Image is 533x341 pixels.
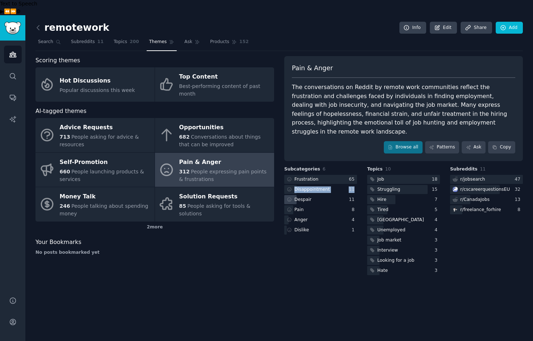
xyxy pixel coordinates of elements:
[60,134,70,140] span: 713
[60,203,148,216] span: People talking about spending money
[349,186,357,193] div: 11
[435,197,440,203] div: 7
[435,217,440,223] div: 4
[179,156,270,168] div: Pain & Anger
[480,167,486,172] span: 11
[450,195,523,204] a: r/CanadaJobs13
[367,236,440,245] a: Job market3
[284,226,357,235] a: Dislike1
[450,185,523,194] a: cscareerquestionsEUr/cscareerquestionsEU32
[461,22,492,34] a: Share
[114,39,127,45] span: Topics
[352,227,357,233] div: 1
[4,22,21,34] img: GummySearch logo
[294,207,304,213] div: Pain
[4,8,10,15] button: Previous
[179,169,267,182] span: People expressing pain points & frustrations
[384,141,423,153] a: Browse all
[71,39,95,45] span: Subreddits
[60,87,135,93] span: Popular discussions this week
[155,67,274,102] a: Top ContentBest-performing content of past month
[294,197,311,203] div: Despair
[60,134,139,147] span: People asking for advice & resources
[488,141,515,153] button: Copy
[149,39,167,45] span: Themes
[284,175,357,184] a: Frustration65
[35,107,87,116] span: AI-tagged themes
[367,175,440,184] a: Job18
[435,268,440,274] div: 3
[179,83,260,97] span: Best-performing content of past month
[155,118,274,152] a: Opportunities682Conversations about things that can be improved
[367,215,440,224] a: [GEOGRAPHIC_DATA]4
[352,207,357,213] div: 8
[450,166,478,173] span: Subreddits
[292,83,515,136] div: The conversations on Reddit by remote work communities reflect the frustration and challenges fac...
[425,141,459,153] a: Patterns
[367,166,383,173] span: Topics
[35,118,155,152] a: Advice Requests713People asking for advice & resources
[35,222,274,233] div: 2 more
[377,217,424,223] div: [GEOGRAPHIC_DATA]
[35,238,81,247] span: Your Bookmarks
[60,122,151,134] div: Advice Requests
[294,227,309,233] div: Dislike
[60,169,144,182] span: People launching products & services
[460,197,490,203] div: r/ CanadaJobs
[284,195,357,204] a: Despair11
[179,169,190,174] span: 312
[432,176,440,183] div: 18
[367,226,440,235] a: Unemployed4
[435,247,440,254] div: 3
[515,186,523,193] div: 32
[367,246,440,255] a: Interview3
[239,39,249,45] span: 152
[179,203,251,216] span: People asking for tools & solutions
[179,71,270,83] div: Top Content
[377,268,388,274] div: Hate
[367,195,440,204] a: Hire7
[284,205,357,214] a: Pain8
[377,207,389,213] div: Tired
[97,39,104,45] span: 11
[179,203,186,209] span: 85
[435,237,440,244] div: 3
[294,186,330,193] div: Disappointment
[284,185,357,194] a: Disappointment11
[377,237,401,244] div: Job market
[60,191,151,203] div: Money Talk
[367,185,440,194] a: Struggling15
[367,256,440,265] a: Looking for a job3
[155,187,274,222] a: Solution Requests85People asking for tools & solutions
[377,257,414,264] div: Looking for a job
[294,176,318,183] div: Frustration
[184,39,192,45] span: Ask
[130,39,139,45] span: 200
[515,197,523,203] div: 13
[60,169,70,174] span: 660
[182,36,202,51] a: Ask
[460,176,485,183] div: r/ jobsearch
[430,22,457,34] a: Edit
[155,153,274,187] a: Pain & Anger312People expressing pain points & frustrations
[462,141,486,153] a: Ask
[179,134,190,140] span: 682
[179,191,270,203] div: Solution Requests
[35,36,63,51] a: Search
[450,205,523,214] a: freelance_forhirer/freelance_forhire8
[207,36,251,51] a: Products152
[377,176,384,183] div: Job
[35,249,274,256] div: No posts bookmarked yet
[10,8,16,15] button: Forward
[453,187,458,192] img: cscareerquestionsEU
[349,176,357,183] div: 65
[323,167,326,172] span: 6
[294,217,308,223] div: Anger
[35,22,109,34] h2: remotework
[35,153,155,187] a: Self-Promotion660People launching products & services
[515,176,523,183] div: 47
[450,175,523,184] a: r/jobsearch47
[179,122,270,134] div: Opportunities
[367,266,440,275] a: Hate3
[453,207,458,212] img: freelance_forhire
